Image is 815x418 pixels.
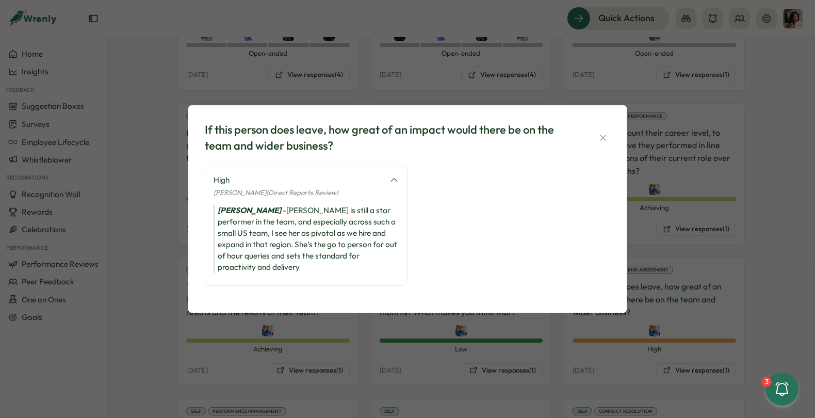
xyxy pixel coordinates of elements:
i: [PERSON_NAME] [218,205,281,215]
div: High [214,174,383,186]
button: 3 [765,373,798,406]
div: 3 [761,377,772,387]
div: If this person does leave, how great of an impact would there be on the team and wider business? [205,122,571,154]
div: - [PERSON_NAME] is still a star performer in the team, and especially across such a small US team... [214,205,399,273]
span: [PERSON_NAME] (Direct Reports Review) [214,188,338,197]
